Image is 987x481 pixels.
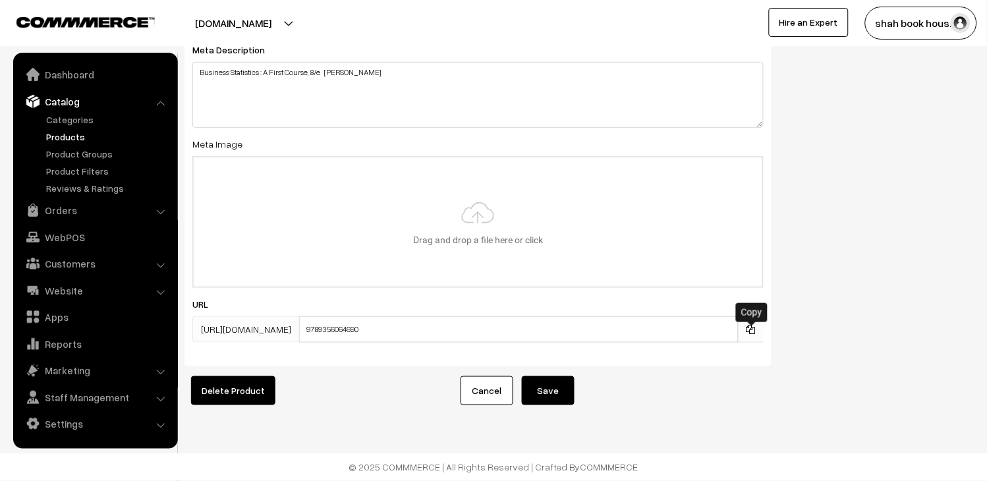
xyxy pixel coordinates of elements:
a: Cancel [461,376,513,405]
a: Staff Management [16,385,173,409]
a: Catalog [16,90,173,113]
a: Product Groups [43,147,173,161]
a: Apps [16,305,173,329]
a: Website [16,279,173,302]
button: Delete Product [191,376,275,405]
a: Reviews & Ratings [43,181,173,195]
label: Meta Description [192,43,281,57]
a: Marketing [16,358,173,382]
a: Orders [16,198,173,222]
span: [URL][DOMAIN_NAME] [192,316,299,343]
input: URL [299,316,739,343]
button: shah book hous… [865,7,977,40]
label: URL [192,297,224,311]
a: Customers [16,252,173,275]
a: Reports [16,332,173,356]
img: COMMMERCE [16,17,155,27]
button: Save [522,376,575,405]
img: user [951,13,971,33]
a: COMMMERCE [16,13,132,29]
textarea: Business Statistics : A First Course, 8/e [PERSON_NAME] [192,62,764,128]
a: Dashboard [16,63,173,86]
a: Products [43,130,173,144]
a: Product Filters [43,164,173,178]
a: Hire an Expert [769,8,849,37]
a: Categories [43,113,173,127]
button: [DOMAIN_NAME] [149,7,318,40]
label: Meta Image [192,137,242,151]
a: WebPOS [16,225,173,249]
a: COMMMERCE [580,462,638,473]
a: Settings [16,412,173,436]
div: Copy [736,303,768,322]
